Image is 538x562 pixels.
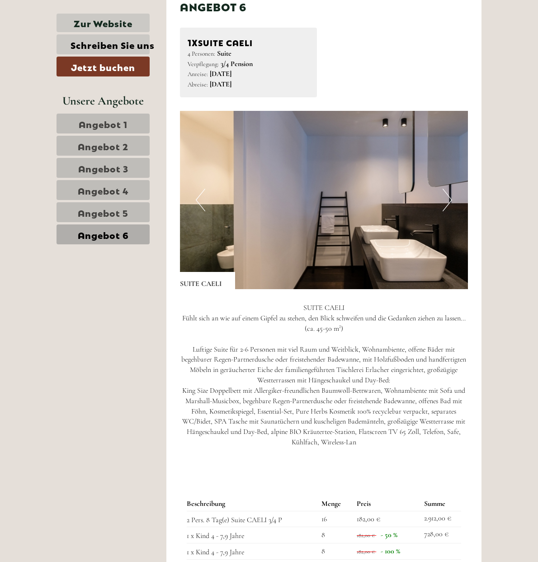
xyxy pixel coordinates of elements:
[357,548,375,555] span: 182,00 €
[318,527,353,543] td: 8
[353,497,420,511] th: Preis
[78,228,129,241] span: Angebot 6
[188,60,219,68] small: Verpflegung:
[210,80,231,89] b: [DATE]
[7,24,133,52] div: Guten Tag, wie können wir Ihnen helfen?
[187,497,318,511] th: Beschreibung
[78,206,128,219] span: Angebot 5
[420,511,461,527] td: 2.912,00 €
[443,189,452,211] button: Next
[78,162,128,174] span: Angebot 3
[210,69,231,78] b: [DATE]
[318,511,353,527] td: 16
[225,234,288,254] button: Senden
[196,189,205,211] button: Previous
[188,81,208,88] small: Abreise:
[381,530,397,539] span: - 50 %
[180,303,468,458] p: SUITE CAELI Fühlt sich an wie auf einem Gipfel zu stehen, den Blick schweifen und die Gedanken zi...
[188,35,310,48] div: SUITE CAELI
[318,543,353,560] td: 8
[14,26,128,33] div: [GEOGRAPHIC_DATA]
[57,92,150,109] div: Unsere Angebote
[381,547,400,556] span: - 100 %
[217,49,231,58] b: Suite
[188,35,198,48] b: 1x
[79,117,127,130] span: Angebot 1
[357,514,380,524] span: 182,00 €
[188,50,215,57] small: 4 Personen:
[119,7,169,22] div: Mittwoch
[78,139,128,152] span: Angebot 2
[78,184,129,196] span: Angebot 4
[420,527,461,543] td: 728,00 €
[188,70,208,78] small: Anreise:
[57,14,150,32] a: Zur Website
[57,57,150,76] a: Jetzt buchen
[187,543,318,560] td: 1 x Kind 4 - 7,9 Jahre
[180,111,536,289] img: image
[187,527,318,543] td: 1 x Kind 4 - 7,9 Jahre
[221,59,253,68] b: 3/4 Pension
[57,34,150,54] a: Schreiben Sie uns
[180,272,235,289] div: SUITE CAELI
[187,511,318,527] td: 2 Pers. 8 Tag(e) Suite CAELI 3/4 P
[318,497,353,511] th: Menge
[420,497,461,511] th: Summe
[357,532,375,538] span: 182,00 €
[14,44,128,50] small: 15:02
